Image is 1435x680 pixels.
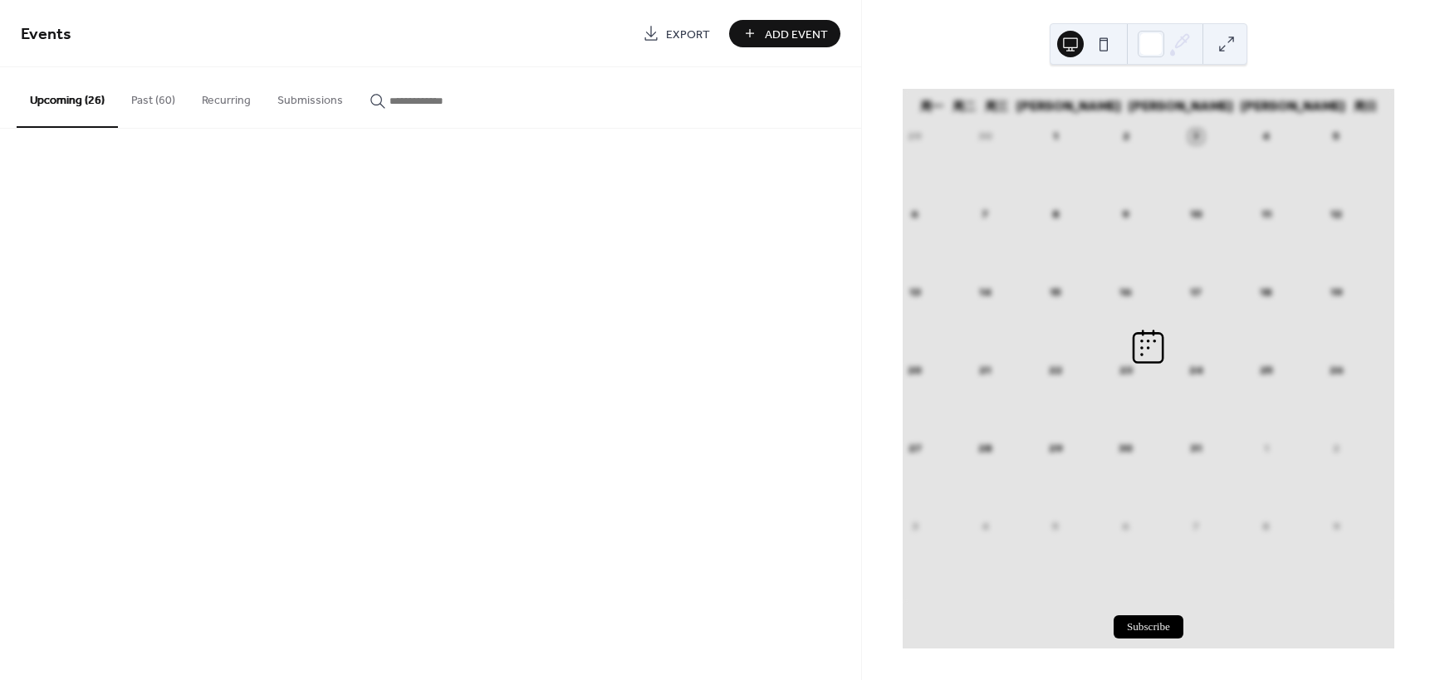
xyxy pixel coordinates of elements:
div: 1 [1259,442,1273,456]
div: 18 [1259,286,1273,300]
div: 4 [1259,130,1273,144]
div: 31 [1189,442,1203,456]
a: Export [630,20,722,47]
div: 16 [1119,286,1133,300]
div: 9 [1119,208,1133,222]
div: 9 [1330,520,1344,534]
button: Past (60) [118,67,189,126]
div: 周三 [980,90,1012,124]
span: Add Event [765,26,828,43]
div: 2 [1119,130,1133,144]
div: 8 [1259,520,1273,534]
div: 3 [908,520,922,534]
div: 6 [908,208,922,222]
div: 周日 [1349,90,1381,124]
div: 15 [1049,286,1063,300]
div: 周一 [916,90,948,124]
div: 5 [1049,520,1063,534]
div: 11 [1259,208,1273,222]
div: 17 [1189,286,1203,300]
div: 2 [1330,442,1344,456]
div: 25 [1259,364,1273,378]
button: Subscribe [1114,615,1183,638]
span: Export [666,26,710,43]
div: 19 [1330,286,1344,300]
div: 24 [1189,364,1203,378]
div: 周二 [948,90,981,124]
div: 26 [1330,364,1344,378]
div: 27 [908,442,922,456]
div: 29 [1049,442,1063,456]
button: Add Event [729,20,840,47]
div: [PERSON_NAME] [1237,90,1349,124]
div: [PERSON_NAME] [1012,90,1124,124]
div: 21 [978,364,992,378]
div: 30 [978,130,992,144]
div: 3 [1189,130,1203,144]
div: 30 [1119,442,1133,456]
div: 5 [1330,130,1344,144]
div: 1 [1049,130,1063,144]
span: Events [21,18,71,51]
div: 8 [1049,208,1063,222]
button: Upcoming (26) [17,67,118,128]
div: 7 [978,208,992,222]
div: 6 [1119,520,1133,534]
div: 28 [978,442,992,456]
div: 10 [1189,208,1203,222]
div: 4 [978,520,992,534]
div: 20 [908,364,922,378]
div: 22 [1049,364,1063,378]
div: 13 [908,286,922,300]
button: Submissions [264,67,356,126]
button: Recurring [189,67,264,126]
div: 12 [1330,208,1344,222]
div: 23 [1119,364,1133,378]
div: [PERSON_NAME] [1124,90,1237,124]
div: 29 [908,130,922,144]
div: 14 [978,286,992,300]
div: 7 [1189,520,1203,534]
